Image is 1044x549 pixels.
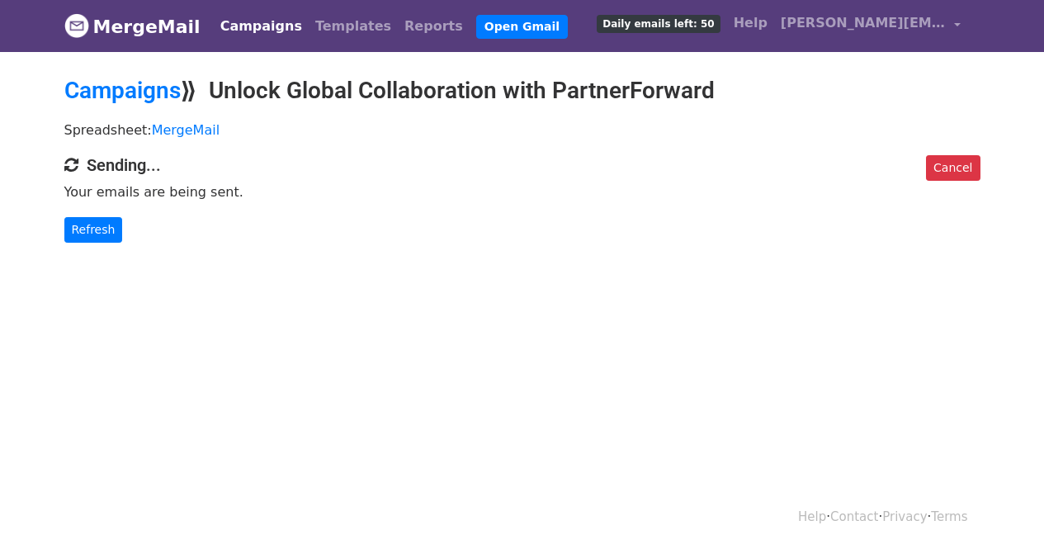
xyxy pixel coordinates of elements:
[931,509,967,524] a: Terms
[476,15,568,39] a: Open Gmail
[64,217,123,243] a: Refresh
[882,509,927,524] a: Privacy
[398,10,470,43] a: Reports
[926,155,980,181] a: Cancel
[798,509,826,524] a: Help
[64,155,980,175] h4: Sending...
[152,122,220,138] a: MergeMail
[774,7,967,45] a: [PERSON_NAME][EMAIL_ADDRESS][DOMAIN_NAME]
[781,13,946,33] span: [PERSON_NAME][EMAIL_ADDRESS][DOMAIN_NAME]
[727,7,774,40] a: Help
[830,509,878,524] a: Contact
[214,10,309,43] a: Campaigns
[64,9,201,44] a: MergeMail
[597,15,720,33] span: Daily emails left: 50
[590,7,726,40] a: Daily emails left: 50
[64,77,980,105] h2: ⟫ Unlock Global Collaboration with PartnerForward
[64,121,980,139] p: Spreadsheet:
[64,183,980,201] p: Your emails are being sent.
[64,77,181,104] a: Campaigns
[309,10,398,43] a: Templates
[64,13,89,38] img: MergeMail logo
